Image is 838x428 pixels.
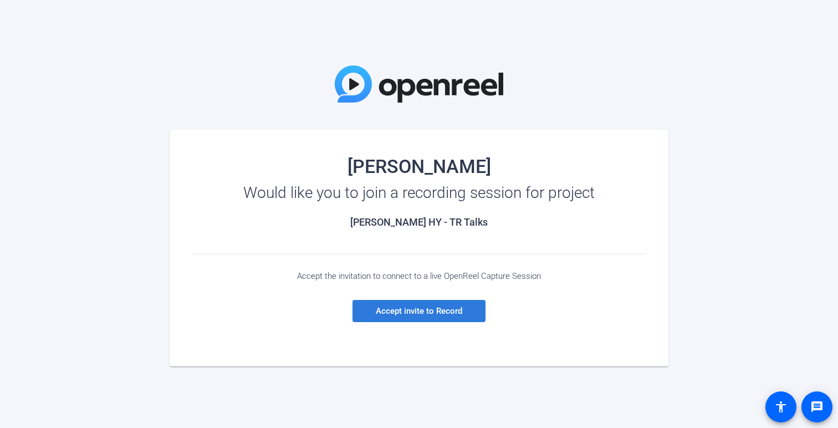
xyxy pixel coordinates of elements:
[192,216,646,228] h2: [PERSON_NAME] HY - TR Talks
[810,400,824,414] mat-icon: message
[335,65,503,103] img: OpenReel Logo
[192,271,646,281] div: Accept the invitation to connect to a live OpenReel Capture Session
[192,157,646,175] div: [PERSON_NAME]
[192,184,646,202] div: Would like you to join a recording session for project
[352,300,486,322] a: Accept invite to Record
[774,400,788,414] mat-icon: accessibility
[376,306,462,316] span: Accept invite to Record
